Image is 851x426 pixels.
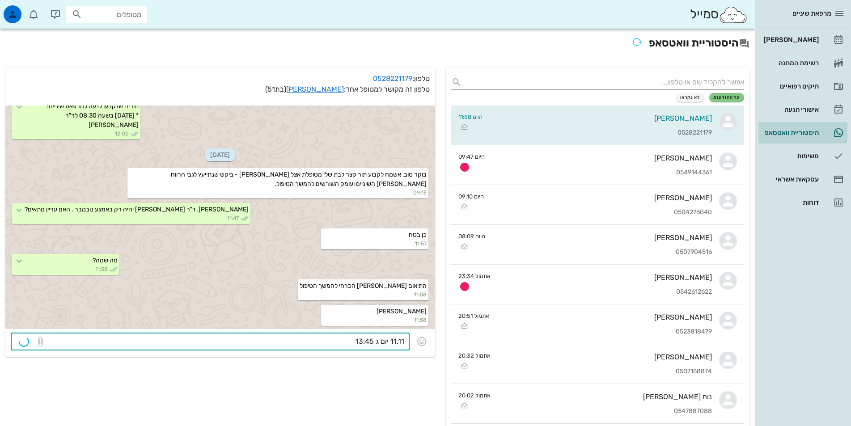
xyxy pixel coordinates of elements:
[719,6,748,24] img: SmileCloud logo
[458,391,491,400] small: אתמול 20:02
[713,95,740,100] span: כל ההודעות
[762,106,819,113] div: אישורי הגעה
[129,189,426,197] small: 09:15
[492,233,712,242] div: [PERSON_NAME]
[323,316,427,324] small: 11:58
[758,122,847,143] a: תגהיסטוריית וואטסאפ
[498,392,712,401] div: נוח [PERSON_NAME]
[47,102,139,129] span: תורים שנקבעו לנעה למרפאת שיניים: * [DATE] בשעה 08:30 לד"ר [PERSON_NAME]
[762,59,819,67] div: רשימת המתנה
[762,199,819,206] div: דוחות
[762,36,819,43] div: [PERSON_NAME]
[490,129,712,137] div: 0528221179
[492,169,712,177] div: 0549144361
[93,257,118,264] span: מה שמה?
[496,328,712,336] div: 0523818479
[498,273,712,282] div: [PERSON_NAME]
[265,85,286,93] span: (בת )
[680,95,700,100] span: לא נקראו
[26,7,32,13] span: תג
[762,152,819,160] div: משימות
[758,52,847,74] a: רשימת המתנה
[458,192,484,201] small: היום 09:10
[762,83,819,90] div: תיקים רפואיים
[95,265,108,273] span: 11:58
[458,272,491,280] small: אתמול 23:34
[762,129,819,136] div: היסטוריית וואטסאפ
[286,85,344,93] a: [PERSON_NAME]
[758,99,847,120] a: אישורי הגעה
[169,171,427,188] span: בוקר טוב, אשמח לקבוע תור קצר לבת שלי מטופלת אצל [PERSON_NAME] - ביקש שנתייעץ לגבי הרווח [PERSON_N...
[205,148,235,161] span: [DATE]
[498,353,712,361] div: [PERSON_NAME]
[458,351,491,360] small: אתמול 20:32
[492,249,712,256] div: 0507904516
[758,145,847,167] a: משימות
[690,5,748,24] div: סמייל
[25,206,249,213] span: [PERSON_NAME], ד"ר [PERSON_NAME] יהיה רק באמצע נובמבר . האם עדיין מתאים?
[458,232,485,240] small: היום 08:09
[491,194,712,202] div: [PERSON_NAME]
[709,93,744,102] button: כל ההודעות
[409,231,427,239] span: כן בטח
[498,288,712,296] div: 0542612622
[11,84,430,95] p: טלפון זה מקושר למטופל אחד:
[300,291,427,299] small: 11:58
[676,93,704,102] button: לא נקראו
[458,113,483,121] small: היום 11:58
[758,169,847,190] a: עסקאות אשראי
[498,368,712,375] div: 0507158874
[492,154,712,162] div: [PERSON_NAME]
[491,209,712,216] div: 0504276040
[458,152,485,161] small: היום 09:47
[323,240,427,248] small: 11:57
[762,176,819,183] div: עסקאות אשראי
[115,130,129,138] span: 12:00
[373,74,412,83] a: 0528221179
[758,29,847,51] a: [PERSON_NAME]
[490,114,712,122] div: [PERSON_NAME]
[5,34,749,54] h2: היסטוריית וואטסאפ
[227,214,239,222] span: 11:47
[758,76,847,97] a: תיקים רפואיים
[267,85,275,93] span: 51
[466,75,744,89] input: אפשר להקליד שם או טלפון...
[11,73,430,84] p: טלפון:
[458,312,489,320] small: אתמול 20:51
[300,282,427,290] span: התיאום [PERSON_NAME] הכרחי להמשך הטיפול
[377,308,427,315] span: [PERSON_NAME]
[792,9,831,17] span: מרפאת שיניים
[498,408,712,415] div: 0547887088
[496,313,712,321] div: [PERSON_NAME]
[758,192,847,213] a: דוחות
